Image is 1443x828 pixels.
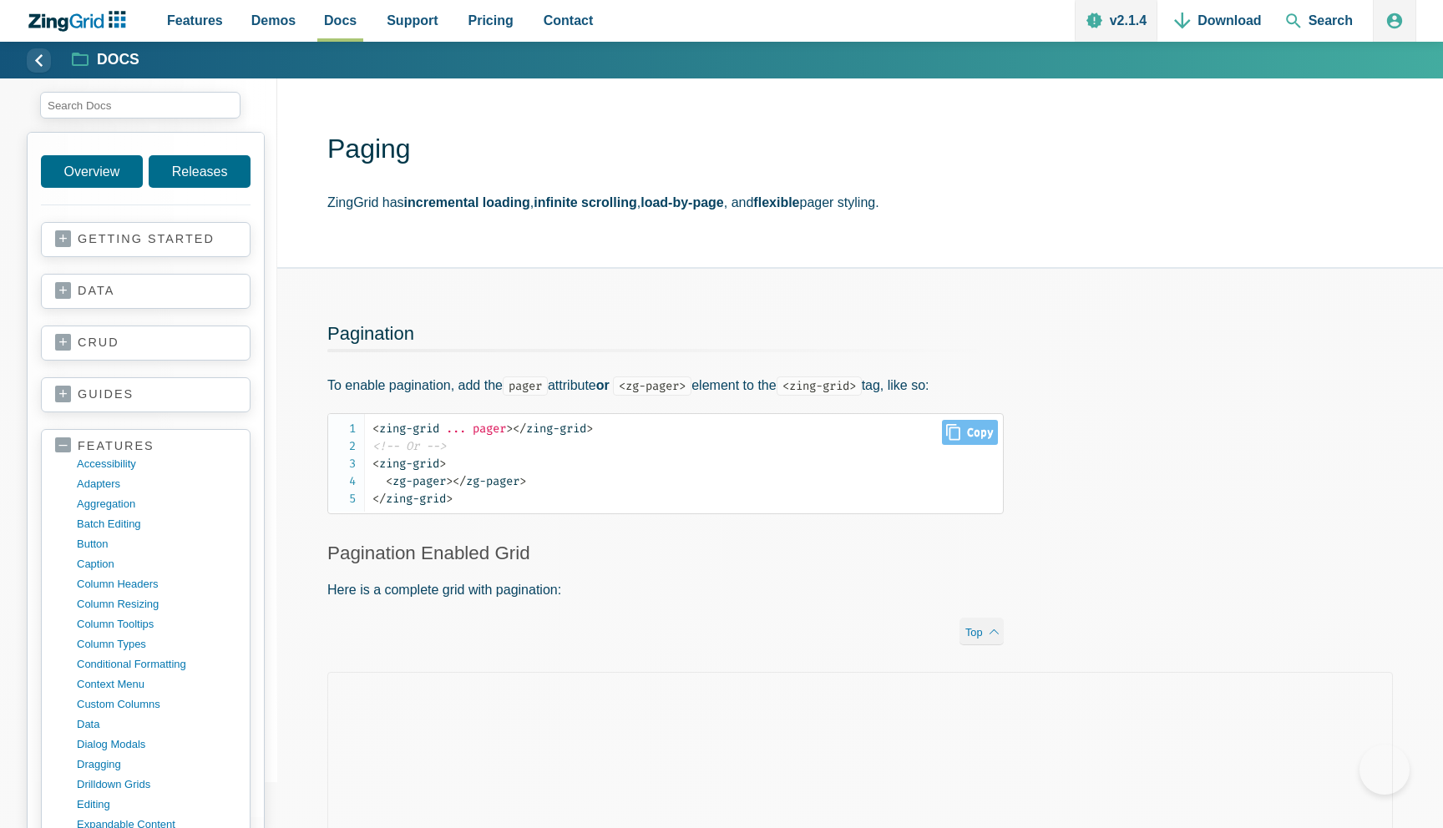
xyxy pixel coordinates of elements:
span: zing-grid [372,457,439,471]
a: column resizing [77,594,236,614]
a: column headers [77,574,236,594]
a: Pagination [327,323,414,344]
span: > [506,422,513,436]
span: < [372,457,379,471]
code: <zg-pager> [613,376,691,396]
a: Overview [41,155,143,188]
a: Releases [149,155,251,188]
p: To enable pagination, add the attribute element to the tag, like so: [327,374,1004,396]
a: column tooltips [77,614,236,634]
span: > [446,474,453,488]
a: data [77,714,236,735]
span: </ [513,422,526,436]
span: Pricing [468,9,514,32]
a: button [77,534,236,554]
span: zing-grid [372,492,446,506]
p: ZingGrid has , , , and pager styling. [327,191,1416,214]
span: Support [387,9,438,32]
a: dragging [77,755,236,775]
code: <zing-grid> [777,376,862,396]
strong: flexible [753,195,799,210]
span: </ [372,492,386,506]
span: <!-- Or --> [372,439,446,453]
a: adapters [77,474,236,494]
span: Demos [251,9,296,32]
strong: or [596,378,610,392]
iframe: Toggle Customer Support [1359,745,1410,795]
a: features [55,438,236,454]
span: zing-grid [372,422,439,436]
a: dialog modals [77,735,236,755]
strong: infinite scrolling [534,195,637,210]
code: pager [503,376,548,396]
h1: Paging [327,132,1416,169]
span: < [372,422,379,436]
a: ZingChart Logo. Click to return to the homepage [27,11,134,32]
a: getting started [55,231,236,248]
a: column types [77,634,236,654]
span: > [446,492,453,506]
a: guides [55,386,236,403]
a: Docs [73,50,139,70]
a: drilldown grids [77,775,236,795]
a: caption [77,554,236,574]
span: Contact [544,9,594,32]
a: Pagination Enabled Grid [327,543,530,563]
a: custom columns [77,694,236,714]
a: aggregation [77,494,236,514]
span: < [386,474,392,488]
input: search input [40,92,240,119]
a: editing [77,795,236,815]
p: Here is a complete grid with pagination: [327,578,1004,601]
a: crud [55,335,236,351]
span: Docs [324,9,357,32]
span: > [519,474,526,488]
a: batch editing [77,514,236,534]
span: zg-pager [386,474,446,488]
a: data [55,283,236,300]
span: > [439,457,446,471]
a: conditional formatting [77,654,236,674]
strong: incremental loading [404,195,530,210]
a: accessibility [77,454,236,474]
span: pager [473,422,506,436]
a: context menu [77,674,236,694]
strong: Docs [97,53,139,68]
span: </ [453,474,466,488]
span: zing-grid [513,422,586,436]
span: Features [167,9,223,32]
span: ... [446,422,466,436]
span: zg-pager [453,474,519,488]
span: > [586,422,593,436]
strong: load-by-page [640,195,724,210]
